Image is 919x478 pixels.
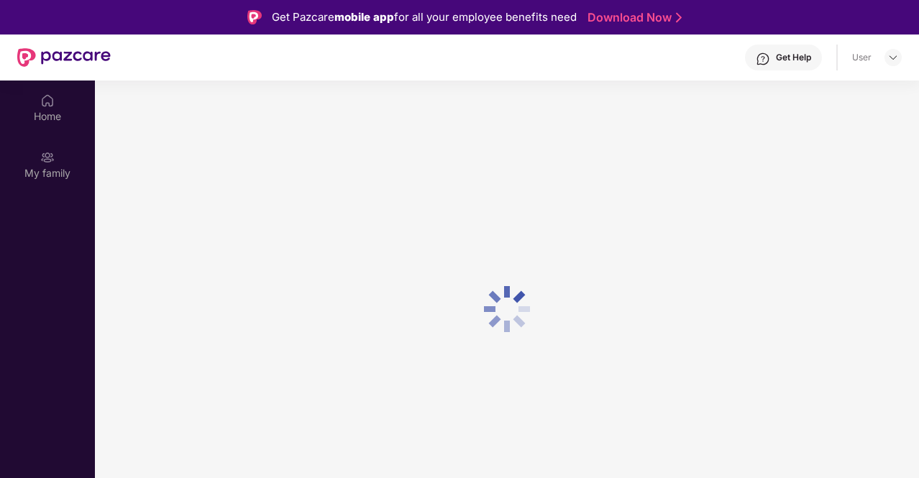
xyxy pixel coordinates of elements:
img: Stroke [676,10,682,25]
img: svg+xml;base64,PHN2ZyB3aWR0aD0iMjAiIGhlaWdodD0iMjAiIHZpZXdCb3g9IjAgMCAyMCAyMCIgZmlsbD0ibm9uZSIgeG... [40,150,55,165]
div: User [852,52,872,63]
img: svg+xml;base64,PHN2ZyBpZD0iRHJvcGRvd24tMzJ4MzIiIHhtbG5zPSJodHRwOi8vd3d3LnczLm9yZy8yMDAwL3N2ZyIgd2... [887,52,899,63]
img: New Pazcare Logo [17,48,111,67]
div: Get Help [776,52,811,63]
a: Download Now [587,10,677,25]
img: svg+xml;base64,PHN2ZyBpZD0iSG9tZSIgeG1sbnM9Imh0dHA6Ly93d3cudzMub3JnLzIwMDAvc3ZnIiB3aWR0aD0iMjAiIG... [40,93,55,108]
strong: mobile app [334,10,394,24]
div: Get Pazcare for all your employee benefits need [272,9,577,26]
img: Logo [247,10,262,24]
img: svg+xml;base64,PHN2ZyBpZD0iSGVscC0zMngzMiIgeG1sbnM9Imh0dHA6Ly93d3cudzMub3JnLzIwMDAvc3ZnIiB3aWR0aD... [756,52,770,66]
